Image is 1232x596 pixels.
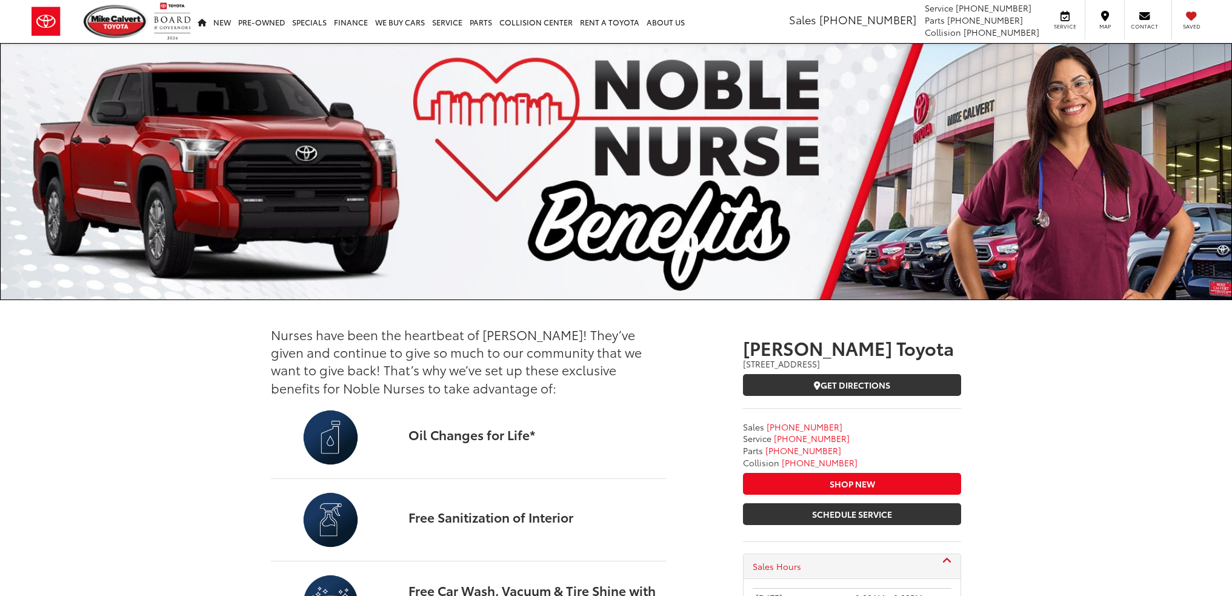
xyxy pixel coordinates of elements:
span: Sales [789,12,816,27]
span: Contact [1131,22,1158,30]
img: Mike Calvert Toyota in Houston TX [302,409,359,466]
a: Shop New [743,473,961,495]
span: [PHONE_NUMBER] [767,421,842,433]
span: [PHONE_NUMBER] [956,2,1031,14]
span: Service [925,2,953,14]
span: [PHONE_NUMBER] [819,12,916,27]
span: Service [743,432,771,444]
a: <span class='callNowClass3'>713-561-5088</span> [765,444,841,457]
span: Collision [743,457,779,469]
strong: Free Sanitization of Interior [408,507,573,526]
a: <span class='callNowClass2'>346-577-8734</span> [774,432,850,444]
h3: [PERSON_NAME] Toyota [743,338,961,358]
span: [PHONE_NUMBER] [782,457,857,469]
span: [PHONE_NUMBER] [765,444,841,457]
strong: Oil Changes for Life* [408,425,535,443]
span: Service [1051,22,1079,30]
span: Map [1091,22,1118,30]
span: Parts [743,444,763,457]
img: Mike Calvert Toyota in Houston TX [302,491,359,549]
span: [PHONE_NUMBER] [947,14,1023,26]
a: Schedule Service [743,503,961,525]
a: Sales Hours [753,560,951,572]
p: Nurses have been the heartbeat of [PERSON_NAME]! They’ve given and continue to give so much to ou... [271,326,666,397]
span: Saved [1178,22,1205,30]
a: Get Directions [743,374,961,396]
a: <span class='callNowClass'>713-597-5313</span> [767,421,842,433]
span: Sales [743,421,764,433]
span: Collision [925,26,961,38]
span: Parts [925,14,945,26]
img: Mike Calvert Toyota [84,5,148,38]
span: [PHONE_NUMBER] [964,26,1039,38]
span: [PHONE_NUMBER] [774,432,850,444]
a: <span class='callNowClass4'>713-558-8282</span> [782,457,857,469]
address: [STREET_ADDRESS] [743,358,961,370]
